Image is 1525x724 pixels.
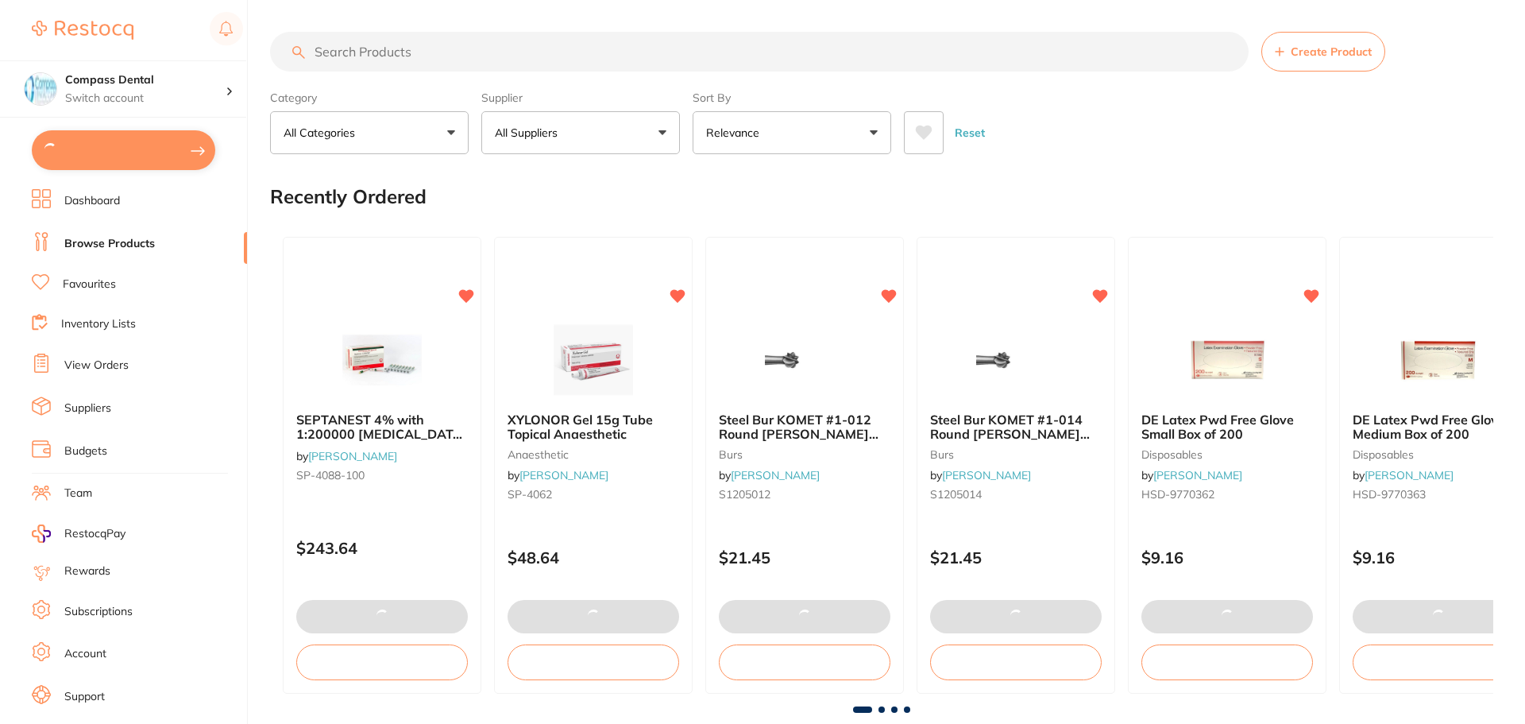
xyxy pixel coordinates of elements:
[65,91,226,106] p: Switch account
[930,488,1102,501] small: S1205014
[64,646,106,662] a: Account
[753,320,856,400] img: Steel Bur KOMET #1-012 Round RA Long Pack of 6
[296,539,468,557] p: $243.64
[508,488,679,501] small: SP-4062
[693,91,891,105] label: Sort By
[63,277,116,292] a: Favourites
[270,91,469,105] label: Category
[1353,488,1524,501] small: HSD-9770363
[25,73,56,105] img: Compass Dental
[1141,548,1313,567] p: $9.16
[930,448,1102,461] small: burs
[1141,488,1313,501] small: HSD-9770362
[1387,320,1490,400] img: DE Latex Pwd Free Glove Medium Box of 200
[706,125,766,141] p: Relevance
[32,525,125,543] a: RestocqPay
[330,320,434,400] img: SEPTANEST 4% with 1:200000 adrenalin 2.2ml 2xBox 50 D.GRN
[930,548,1102,567] p: $21.45
[1353,448,1524,461] small: disposables
[719,548,890,567] p: $21.45
[32,12,133,48] a: Restocq Logo
[719,448,890,461] small: burs
[942,468,1031,482] a: [PERSON_NAME]
[64,689,105,705] a: Support
[1141,448,1313,461] small: disposables
[719,488,890,501] small: S1205012
[930,412,1102,442] b: Steel Bur KOMET #1-014 Round RA Long Pack of 6
[731,468,820,482] a: [PERSON_NAME]
[270,111,469,154] button: All Categories
[61,316,136,332] a: Inventory Lists
[495,125,564,141] p: All Suppliers
[481,111,680,154] button: All Suppliers
[542,320,645,400] img: XYLONOR Gel 15g Tube Topical Anaesthetic
[32,525,51,543] img: RestocqPay
[508,468,608,482] span: by
[308,449,397,463] a: [PERSON_NAME]
[64,486,92,501] a: Team
[1141,412,1313,442] b: DE Latex Pwd Free Glove Small Box of 200
[1353,412,1524,442] b: DE Latex Pwd Free Glove Medium Box of 200
[64,358,129,374] a: View Orders
[950,111,990,154] button: Reset
[64,604,133,620] a: Subscriptions
[508,548,679,567] p: $48.64
[65,72,226,88] h4: Compass Dental
[270,186,427,208] h2: Recently Ordered
[1176,320,1279,400] img: DE Latex Pwd Free Glove Small Box of 200
[296,449,397,463] span: by
[296,469,468,482] small: SP-4088-100
[32,21,133,40] img: Restocq Logo
[1261,32,1385,72] button: Create Product
[64,193,120,209] a: Dashboard
[1291,45,1372,58] span: Create Product
[964,320,1067,400] img: Steel Bur KOMET #1-014 Round RA Long Pack of 6
[1153,468,1242,482] a: [PERSON_NAME]
[519,468,608,482] a: [PERSON_NAME]
[693,111,891,154] button: Relevance
[1365,468,1454,482] a: [PERSON_NAME]
[64,526,125,542] span: RestocqPay
[270,32,1249,72] input: Search Products
[508,412,679,442] b: XYLONOR Gel 15g Tube Topical Anaesthetic
[284,125,361,141] p: All Categories
[1353,548,1524,567] p: $9.16
[64,236,155,252] a: Browse Products
[1353,468,1454,482] span: by
[1141,468,1242,482] span: by
[64,443,107,459] a: Budgets
[64,401,111,416] a: Suppliers
[481,91,680,105] label: Supplier
[296,412,468,442] b: SEPTANEST 4% with 1:200000 adrenalin 2.2ml 2xBox 50 D.GRN
[930,468,1031,482] span: by
[719,468,820,482] span: by
[719,412,890,442] b: Steel Bur KOMET #1-012 Round RA Long Pack of 6
[508,448,679,461] small: anaesthetic
[64,563,110,579] a: Rewards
